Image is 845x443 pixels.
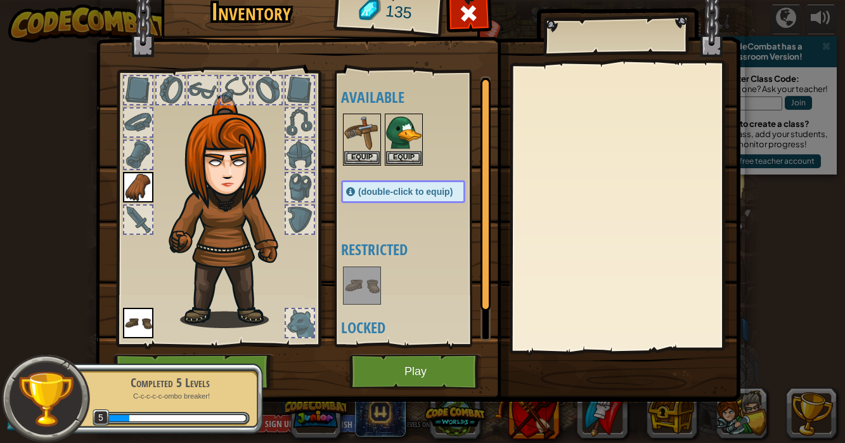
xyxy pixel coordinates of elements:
img: hair_f2.png [164,95,300,328]
button: Equip [344,151,380,164]
div: Completed 5 Levels [90,374,250,392]
h4: Locked [341,319,491,336]
img: portrait.png [386,115,422,150]
span: (double-click to equip) [358,187,453,197]
img: portrait.png [123,172,153,202]
img: portrait.png [344,115,380,150]
img: portrait.png [344,268,380,303]
h4: Available [341,89,491,105]
h4: Restricted [341,241,491,258]
p: C-c-c-c-c-ombo breaker! [90,392,250,401]
img: portrait.png [123,308,153,338]
button: Play [349,354,482,389]
button: Equip [386,151,422,164]
img: trophy.png [17,370,75,428]
span: 5 [93,409,110,426]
